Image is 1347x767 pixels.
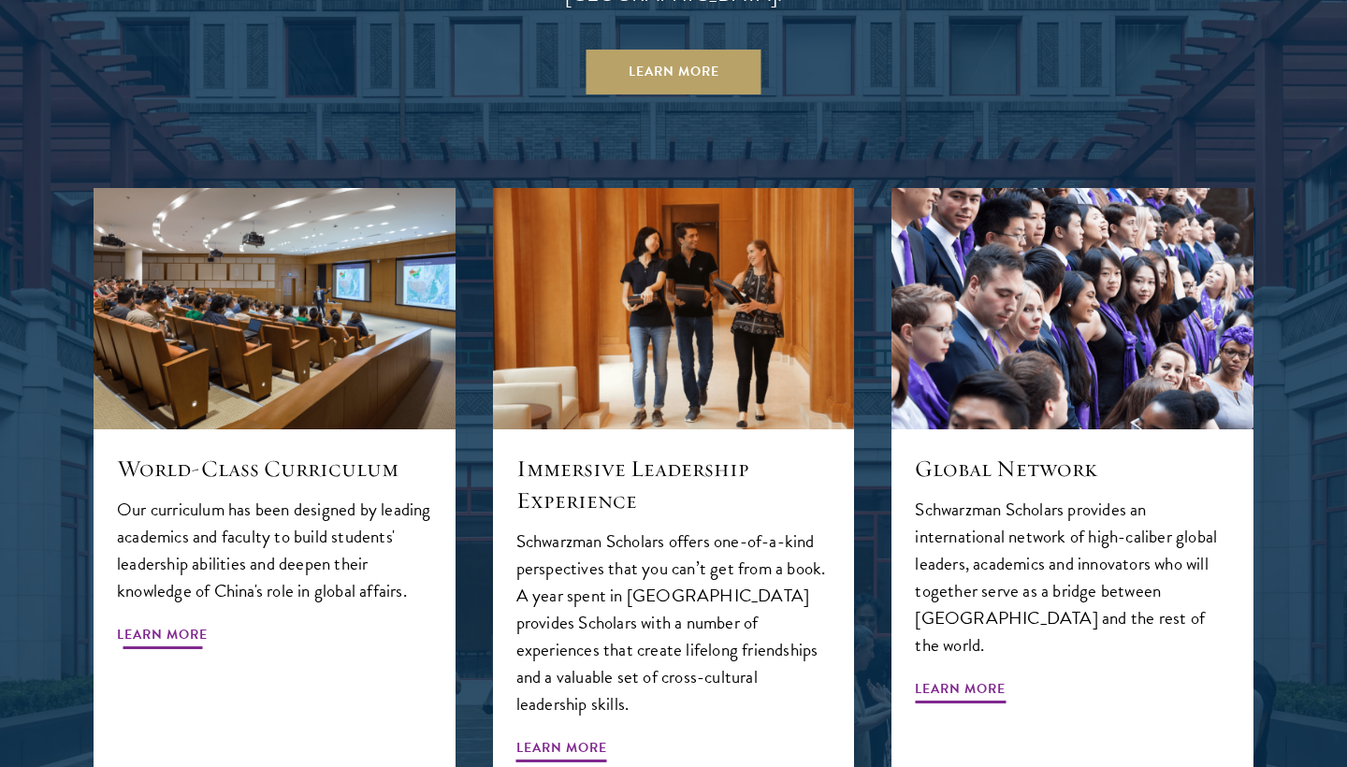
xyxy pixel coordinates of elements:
[587,50,761,94] a: Learn More
[516,453,832,516] h5: Immersive Leadership Experience
[117,453,432,485] h5: World-Class Curriculum
[516,736,607,765] span: Learn More
[915,496,1230,658] p: Schwarzman Scholars provides an international network of high-caliber global leaders, academics a...
[915,453,1230,485] h5: Global Network
[117,496,432,604] p: Our curriculum has been designed by leading academics and faculty to build students' leadership a...
[915,677,1006,706] span: Learn More
[117,623,208,652] span: Learn More
[516,528,832,717] p: Schwarzman Scholars offers one-of-a-kind perspectives that you can’t get from a book. A year spen...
